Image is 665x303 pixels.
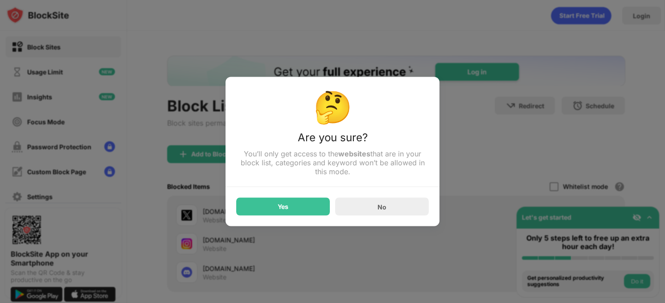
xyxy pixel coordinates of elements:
[236,149,429,176] div: You’ll only get access to the that are in your block list, categories and keyword won’t be allowe...
[278,203,288,210] div: Yes
[236,88,429,126] div: 🤔
[378,203,386,210] div: No
[236,131,429,149] div: Are you sure?
[338,149,370,158] strong: websites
